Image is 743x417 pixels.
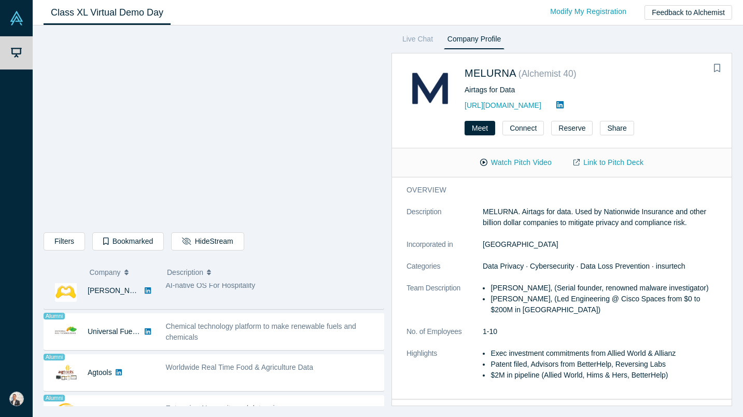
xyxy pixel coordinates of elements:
a: Universal Fuel Technologies [88,327,178,336]
a: Link to Pitch Deck [563,154,654,172]
span: Alumni [44,395,65,401]
dd: [GEOGRAPHIC_DATA] [483,239,717,250]
dt: No. of Employees [406,326,483,348]
button: Meet [465,121,495,135]
dt: Highlights [406,348,483,392]
a: Live Chat [399,33,437,49]
img: Alchemist Vault Logo [9,11,24,25]
button: Filters [44,232,85,251]
iframe: Alchemist Class XL Demo Day: Vault [44,34,384,225]
img: Besty AI's Logo [55,280,77,302]
dd: 1-10 [483,326,717,337]
a: Modify My Registration [539,3,637,21]
li: Exec investment commitments from Allied World & Allianz [490,348,717,359]
span: Worldwide Real Time Food & Agriculture Data [166,363,314,371]
button: HideStream [171,232,244,251]
p: MELURNA. Airtags for data. Used by Nationwide Insurance and other billion dollar companies to mit... [483,206,717,228]
button: Reserve [551,121,593,135]
button: Share [600,121,634,135]
li: [PERSON_NAME], (Serial founder, renowned malware investigator) [490,283,717,294]
li: [PERSON_NAME], (Led Engineering @ Cisco Spaces from $0 to $200M in [GEOGRAPHIC_DATA]) [490,294,717,315]
a: MELURNA [465,67,516,79]
a: [PERSON_NAME] AI [88,286,156,295]
button: Feedback to Alchemist [644,5,732,20]
dt: Incorporated in [406,239,483,261]
dt: Description [406,206,483,239]
a: [URL][DOMAIN_NAME] [465,101,541,109]
small: ( Alchemist 40 ) [518,68,577,79]
img: Agtools's Logo [55,362,77,384]
a: Agtools [88,368,112,377]
button: Bookmarked [92,232,164,251]
button: Company [90,261,157,283]
span: Chemical technology platform to make renewable fuels and chemicals [166,322,356,341]
span: Data Privacy · Cybersecurity · Data Loss Prevention · insurtech [483,262,685,270]
button: Watch Pitch Video [469,154,563,172]
a: Company Profile [444,33,504,49]
dt: Categories [406,261,483,283]
span: Alumni [44,354,65,360]
span: Company [90,261,121,283]
dt: Team Description [406,283,483,326]
li: $2M in pipeline (Allied World, Hims & Hers, BetterHelp) [490,370,717,381]
button: Connect [502,121,544,135]
li: Patent filed, Advisors from BetterHelp, Reversing Labs [490,359,717,370]
span: Enterprise AI security and data privacy [166,404,290,412]
h3: overview [406,185,703,196]
span: Description [167,261,203,283]
img: Derek Mether's Account [9,392,24,406]
span: Alumni [44,313,65,319]
button: Bookmark [710,61,724,76]
span: AI-native OS For Hospitality [166,281,256,289]
img: MELURNA's Logo [406,65,454,112]
div: Airtags for Data [465,85,717,95]
button: Description [167,261,377,283]
img: Universal Fuel Technologies's Logo [55,321,77,343]
a: Class XL Virtual Demo Day [44,1,171,25]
